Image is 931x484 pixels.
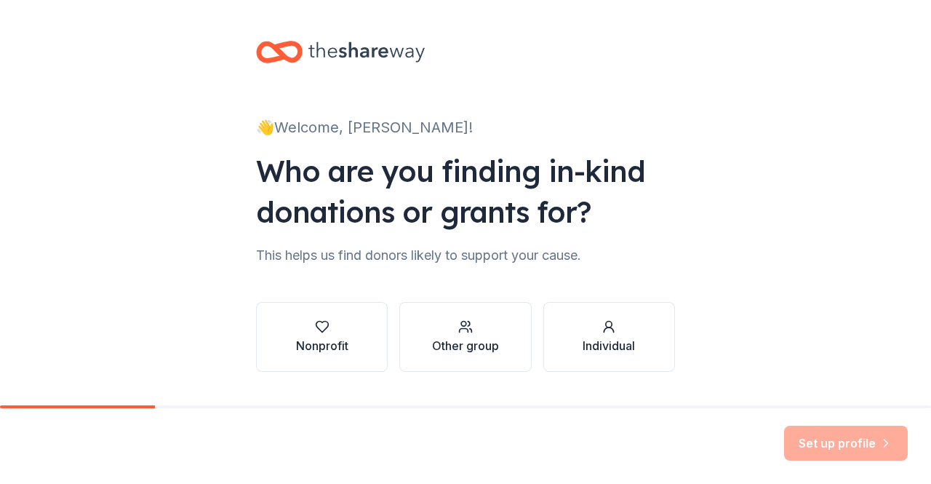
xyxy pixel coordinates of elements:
[543,302,675,372] button: Individual
[399,302,531,372] button: Other group
[583,337,635,354] div: Individual
[256,302,388,372] button: Nonprofit
[432,337,499,354] div: Other group
[256,151,675,232] div: Who are you finding in-kind donations or grants for?
[256,244,675,267] div: This helps us find donors likely to support your cause.
[296,337,348,354] div: Nonprofit
[256,116,675,139] div: 👋 Welcome, [PERSON_NAME]!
